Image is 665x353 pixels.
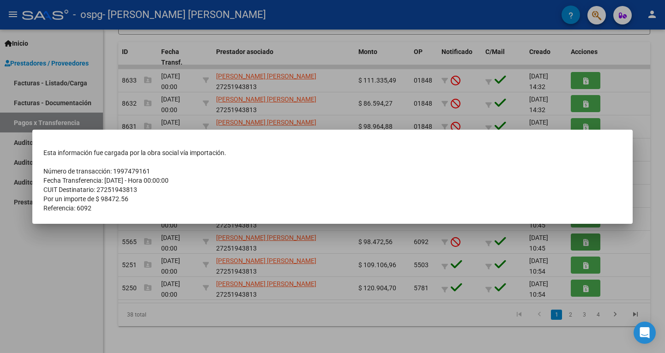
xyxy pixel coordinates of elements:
td: Referencia: 6092 [43,203,622,213]
td: CUIT Destinatario: 27251943813 [43,185,622,194]
div: Open Intercom Messenger [634,322,656,344]
td: Número de transacción: 1997479161 [43,167,622,176]
td: Esta información fue cargada por la obra social vía importación. [43,148,622,157]
td: Por un importe de $ 98472.56 [43,194,622,203]
td: Fecha Transferencia: [DATE] - Hora 00:00:00 [43,176,622,185]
